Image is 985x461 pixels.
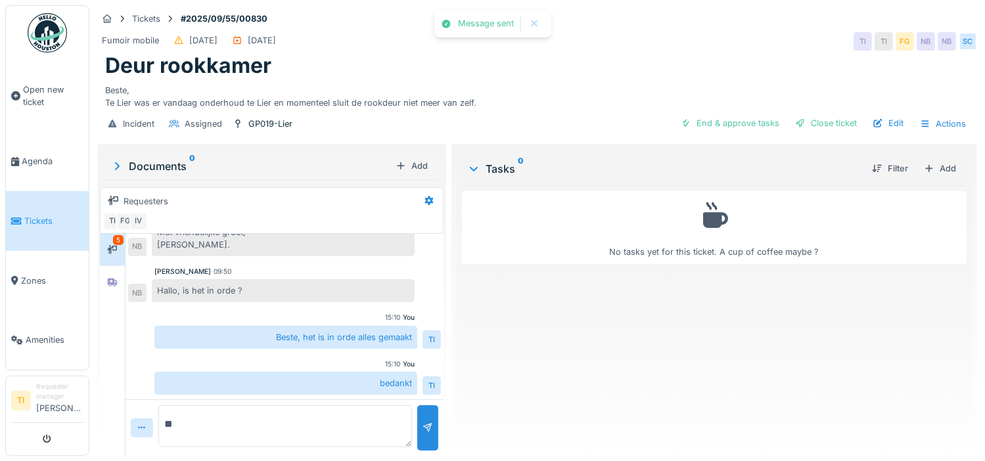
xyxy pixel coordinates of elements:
strong: #2025/09/55/00830 [175,12,273,25]
a: Agenda [6,132,89,192]
div: bedankt [154,372,417,395]
li: [PERSON_NAME] [36,382,83,420]
div: [DATE] [189,34,218,47]
span: Agenda [22,155,83,167]
div: TI [854,32,872,51]
div: [DATE] [248,34,276,47]
div: FG [896,32,914,51]
div: TI [103,212,122,230]
h1: Deur rookkamer [105,53,271,78]
div: FG [116,212,135,230]
div: Fumoir mobile [102,34,159,47]
div: Assigned [185,118,222,130]
span: Tickets [24,215,83,227]
div: Add [919,160,961,177]
div: Hallo, is het in orde ? [152,279,415,302]
div: SC [959,32,977,51]
a: Amenities [6,310,89,370]
sup: 0 [189,158,195,174]
span: Amenities [26,334,83,346]
div: 09:50 [214,267,231,276]
a: Open new ticket [6,60,89,132]
div: TI [423,376,441,395]
div: Add [390,157,433,175]
div: Incident [123,118,154,130]
div: Close ticket [790,114,862,132]
div: 15:10 [385,359,400,369]
div: NB [917,32,935,51]
div: You [403,313,415,322]
div: Tickets [132,12,160,25]
div: End & approve tasks [676,114,785,132]
div: You [403,359,415,369]
div: [PERSON_NAME] [154,267,211,276]
div: NB [128,284,147,302]
div: IV [129,212,148,230]
div: GP019-Lier [248,118,292,130]
div: NB [938,32,956,51]
div: 5 [113,235,124,245]
a: Zones [6,251,89,311]
div: TI [423,330,441,349]
div: Documents [110,158,390,174]
div: Tasks [467,161,861,177]
a: TI Requester manager[PERSON_NAME] [11,382,83,423]
div: Actions [914,114,972,133]
img: Badge_color-CXgf-gQk.svg [28,13,67,53]
div: Beste, het is in orde alles gemaakt [154,326,417,349]
div: NB [128,238,147,256]
div: No tasks yet for this ticket. A cup of coffee maybe ? [470,197,958,258]
div: TI [875,32,893,51]
div: 15:10 [385,313,400,322]
div: Edit [867,114,909,132]
div: Beste, Te Lier was er vandaag onderhoud te Lier en momenteel sluit de rookdeur niet meer van zelf. [105,79,969,109]
li: TI [11,391,31,410]
div: Message sent [458,18,514,30]
div: Requester manager [36,382,83,402]
sup: 0 [518,161,524,177]
a: Tickets [6,191,89,251]
span: Zones [21,274,83,287]
div: Filter [867,160,913,177]
span: Open new ticket [23,83,83,108]
div: Requesters [124,195,168,208]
